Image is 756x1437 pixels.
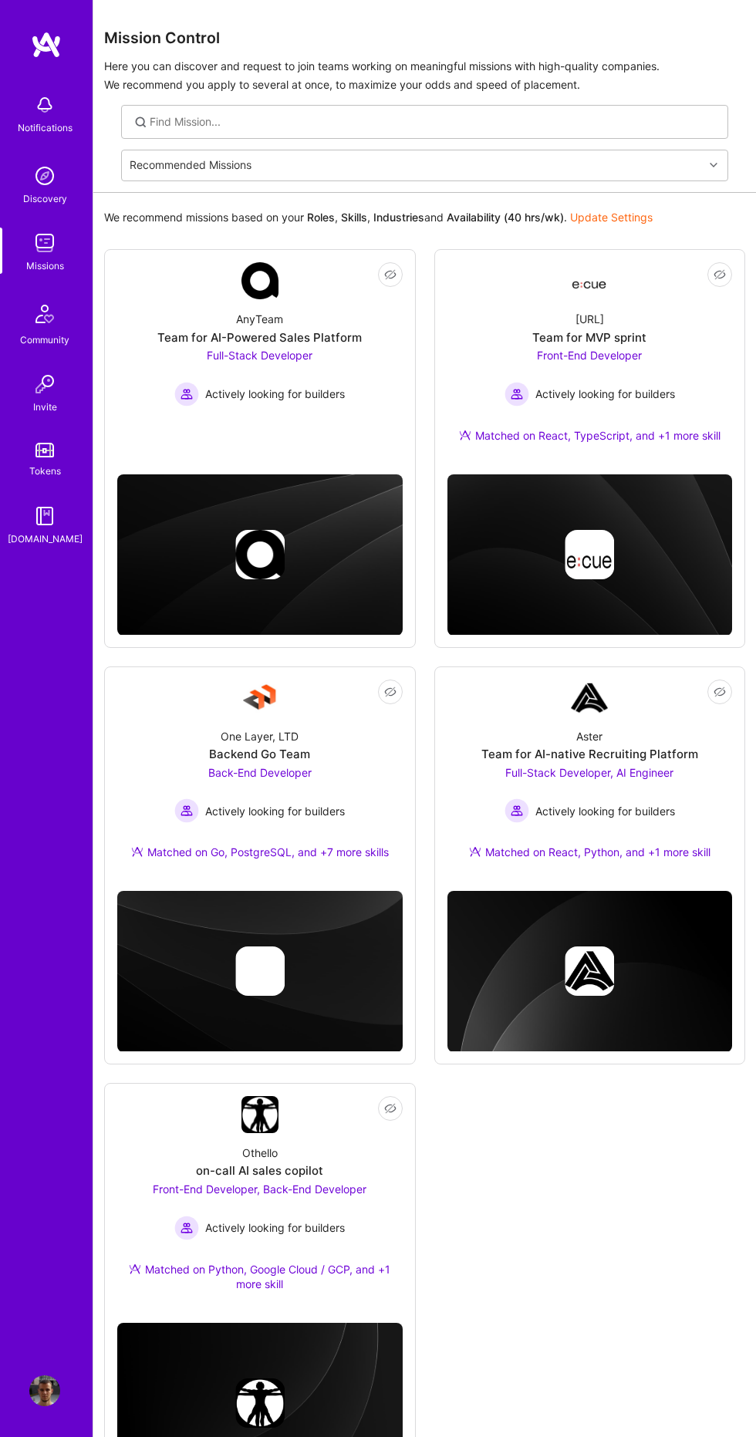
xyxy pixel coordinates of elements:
[29,228,60,258] img: teamwork
[447,262,733,461] a: Company Logo[URL]Team for MVP sprintFront-End Developer Actively looking for buildersActively loo...
[29,464,61,479] div: Tokens
[241,680,278,717] img: Company Logo
[537,349,642,362] span: Front-End Developer
[205,386,345,402] span: Actively looking for builders
[205,804,345,819] span: Actively looking for builders
[26,258,64,274] div: Missions
[535,386,675,402] span: Actively looking for builders
[29,369,60,400] img: Invite
[174,382,199,406] img: Actively looking for builders
[133,114,149,130] i: icon SearchGrey
[571,680,608,717] img: Company Logo
[104,57,745,94] p: Here you can discover and request to join teams working on meaningful missions with high-quality ...
[208,766,312,779] span: Back-End Developer
[532,330,646,346] div: Team for MVP sprint
[571,267,608,295] img: Company Logo
[131,845,389,860] div: Matched on Go, PostgreSQL, and +7 more skills
[117,262,403,442] a: Company LogoAnyTeamTeam for AI-Powered Sales PlatformFull-Stack Developer Actively looking for bu...
[130,158,251,174] div: Recommended Missions
[131,845,143,858] img: Ateam Purple Icon
[23,191,67,207] div: Discovery
[447,211,564,224] b: Availability (40 hrs/wk)
[8,531,83,547] div: [DOMAIN_NAME]
[29,160,60,191] img: discovery
[384,1102,397,1115] i: icon EyeClosed
[373,211,424,224] b: Industries
[174,1216,199,1240] img: Actively looking for builders
[459,428,721,444] div: Matched on React, TypeScript, and +1 more skill
[117,891,403,1052] img: cover
[129,1263,141,1275] img: Ateam Purple Icon
[117,474,403,636] img: cover
[117,1096,403,1311] a: Company LogoOthelloon-call AI sales copilotFront-End Developer, Back-End Developer Actively looki...
[35,443,54,457] img: tokens
[235,1378,285,1428] img: Company logo
[236,312,283,327] div: AnyTeam
[714,686,726,698] i: icon EyeClosed
[242,1145,278,1161] div: Othello
[576,729,602,744] div: Aster
[565,946,614,996] img: Company logo
[33,400,57,415] div: Invite
[196,1163,323,1179] div: on-call AI sales copilot
[469,845,481,858] img: Ateam Purple Icon
[469,845,710,860] div: Matched on React, Python, and +1 more skill
[535,804,675,819] span: Actively looking for builders
[150,114,717,130] input: Find Mission...
[714,268,726,281] i: icon EyeClosed
[505,766,673,779] span: Full-Stack Developer, AI Engineer
[25,1375,64,1406] a: User Avatar
[20,332,69,348] div: Community
[117,680,403,879] a: Company LogoOne Layer, LTDBackend Go TeamBack-End Developer Actively looking for buildersActively...
[241,262,278,299] img: Company Logo
[384,268,397,281] i: icon EyeClosed
[241,1096,278,1133] img: Company Logo
[447,891,733,1053] img: cover
[153,1182,366,1196] span: Front-End Developer, Back-End Developer
[307,211,335,224] b: Roles
[205,1220,345,1236] span: Actively looking for builders
[104,210,653,225] p: We recommend missions based on your , , and .
[26,295,63,332] img: Community
[384,686,397,698] i: icon EyeClosed
[117,1262,403,1292] div: Matched on Python, Google Cloud / GCP, and +1 more skill
[565,530,614,579] img: Company logo
[505,798,529,823] img: Actively looking for builders
[207,349,312,362] span: Full-Stack Developer
[31,31,62,59] img: logo
[447,474,733,636] img: cover
[29,89,60,120] img: bell
[104,29,745,48] h3: Mission Control
[341,211,367,224] b: Skills
[18,120,73,136] div: Notifications
[235,530,285,579] img: Company logo
[575,312,604,327] div: [URL]
[157,330,362,346] div: Team for AI-Powered Sales Platform
[209,747,310,762] div: Backend Go Team
[29,501,60,531] img: guide book
[174,798,199,823] img: Actively looking for builders
[505,382,529,406] img: Actively looking for builders
[570,211,653,224] a: Update Settings
[221,729,299,744] div: One Layer, LTD
[459,429,471,441] img: Ateam Purple Icon
[235,946,285,996] img: Company logo
[447,680,733,879] a: Company LogoAsterTeam for AI-native Recruiting PlatformFull-Stack Developer, AI Engineer Actively...
[710,161,717,169] i: icon Chevron
[481,747,698,762] div: Team for AI-native Recruiting Platform
[29,1375,60,1406] img: User Avatar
